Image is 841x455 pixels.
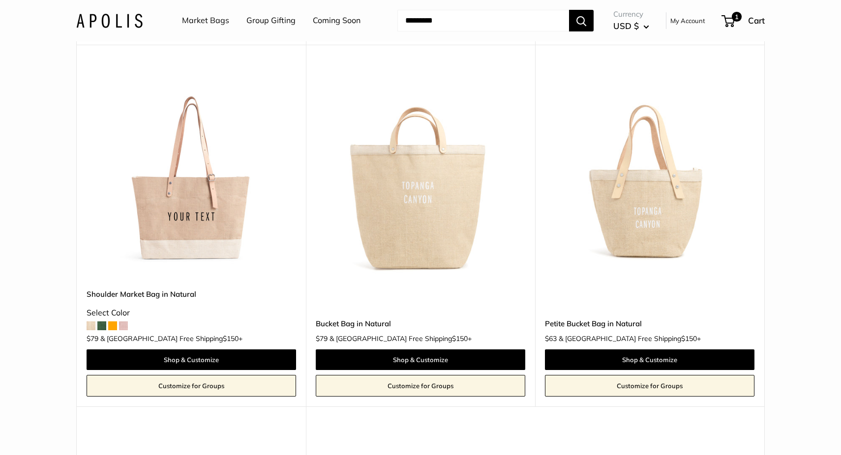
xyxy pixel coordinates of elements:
[76,13,143,28] img: Apolis
[330,335,472,342] span: & [GEOGRAPHIC_DATA] Free Shipping +
[569,10,594,31] button: Search
[87,69,296,279] a: Shoulder Market Bag in NaturalShoulder Market Bag in Natural
[545,375,754,397] a: Customize for Groups
[748,15,765,26] span: Cart
[316,69,525,279] a: Bucket Bag in NaturalBucket Bag in Natural
[545,318,754,329] a: Petite Bucket Bag in Natural
[182,13,229,28] a: Market Bags
[246,13,296,28] a: Group Gifting
[316,349,525,370] a: Shop & Customize
[722,13,765,28] a: 1 Cart
[545,69,754,279] a: Petite Bucket Bag in NaturalPetite Bucket Bag in Natural
[313,13,360,28] a: Coming Soon
[397,10,569,31] input: Search...
[223,334,239,343] span: $150
[87,306,296,320] div: Select Color
[545,69,754,279] img: Petite Bucket Bag in Natural
[87,334,98,343] span: $79
[87,288,296,300] a: Shoulder Market Bag in Natural
[545,349,754,370] a: Shop & Customize
[559,335,701,342] span: & [GEOGRAPHIC_DATA] Free Shipping +
[545,334,557,343] span: $63
[613,21,639,31] span: USD $
[681,334,697,343] span: $150
[613,7,649,21] span: Currency
[316,318,525,329] a: Bucket Bag in Natural
[87,375,296,397] a: Customize for Groups
[316,334,328,343] span: $79
[670,15,705,27] a: My Account
[316,375,525,397] a: Customize for Groups
[316,69,525,279] img: Bucket Bag in Natural
[732,12,742,22] span: 1
[100,335,242,342] span: & [GEOGRAPHIC_DATA] Free Shipping +
[87,349,296,370] a: Shop & Customize
[87,69,296,279] img: Shoulder Market Bag in Natural
[452,334,468,343] span: $150
[613,18,649,34] button: USD $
